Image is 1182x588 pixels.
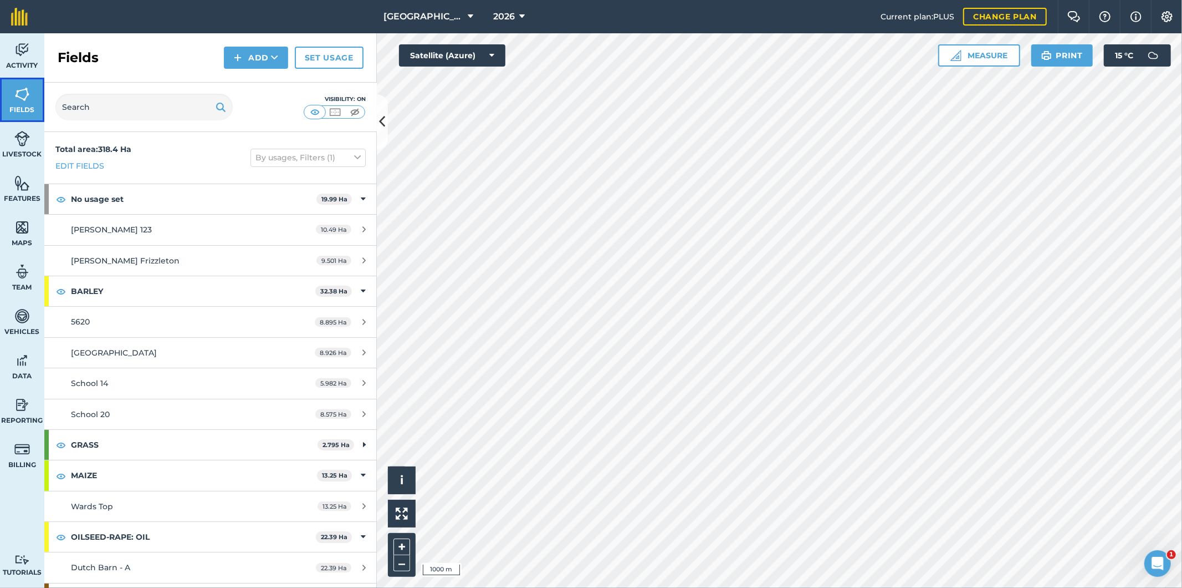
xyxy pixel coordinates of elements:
img: svg+xml;base64,PD94bWwgdmVyc2lvbj0iMS4wIiBlbmNvZGluZz0idXRmLTgiPz4KPCEtLSBHZW5lcmF0b3I6IEFkb2JlIE... [14,42,30,58]
img: svg+xml;base64,PHN2ZyB4bWxucz0iaHR0cDovL3d3dy53My5vcmcvMjAwMC9zdmciIHdpZHRoPSIxOSIgaGVpZ2h0PSIyNC... [1041,49,1052,62]
div: OILSEED-RAPE: OIL22.39 Ha [44,522,377,552]
strong: BARLEY [71,276,315,306]
img: svg+xml;base64,PHN2ZyB4bWxucz0iaHR0cDovL3d3dy53My5vcmcvMjAwMC9zdmciIHdpZHRoPSIxOCIgaGVpZ2h0PSIyNC... [56,469,66,483]
button: i [388,467,416,494]
a: Wards Top13.25 Ha [44,491,377,521]
strong: 32.38 Ha [320,287,347,295]
strong: 22.39 Ha [321,533,347,541]
span: i [400,473,403,487]
strong: 13.25 Ha [322,472,347,479]
div: BARLEY32.38 Ha [44,276,377,306]
img: svg+xml;base64,PHN2ZyB4bWxucz0iaHR0cDovL3d3dy53My5vcmcvMjAwMC9zdmciIHdpZHRoPSI1NiIgaGVpZ2h0PSI2MC... [14,86,30,103]
img: fieldmargin Logo [11,8,28,26]
span: 15 ° C [1115,44,1133,67]
iframe: Intercom live chat [1144,550,1171,577]
img: svg+xml;base64,PD94bWwgdmVyc2lvbj0iMS4wIiBlbmNvZGluZz0idXRmLTgiPz4KPCEtLSBHZW5lcmF0b3I6IEFkb2JlIE... [14,352,30,369]
span: 13.25 Ha [318,501,351,511]
button: Satellite (Azure) [399,44,505,67]
button: 15 °C [1104,44,1171,67]
strong: GRASS [71,430,318,460]
img: svg+xml;base64,PD94bWwgdmVyc2lvbj0iMS4wIiBlbmNvZGluZz0idXRmLTgiPz4KPCEtLSBHZW5lcmF0b3I6IEFkb2JlIE... [14,441,30,458]
div: MAIZE13.25 Ha [44,460,377,490]
h2: Fields [58,49,99,67]
span: 2026 [493,10,515,23]
img: Ruler icon [950,50,961,61]
img: svg+xml;base64,PHN2ZyB4bWxucz0iaHR0cDovL3d3dy53My5vcmcvMjAwMC9zdmciIHdpZHRoPSIxOCIgaGVpZ2h0PSIyNC... [56,285,66,298]
span: [GEOGRAPHIC_DATA] [384,10,464,23]
span: School 20 [71,409,110,419]
a: Edit fields [55,160,104,172]
button: By usages, Filters (1) [250,149,366,166]
img: A cog icon [1160,11,1174,22]
span: 8.926 Ha [315,348,351,357]
strong: 2.795 Ha [323,441,350,449]
button: – [393,555,410,571]
img: svg+xml;base64,PHN2ZyB4bWxucz0iaHR0cDovL3d3dy53My5vcmcvMjAwMC9zdmciIHdpZHRoPSIxOSIgaGVpZ2h0PSIyNC... [216,100,226,114]
a: School 208.575 Ha [44,399,377,429]
button: + [393,539,410,555]
img: svg+xml;base64,PD94bWwgdmVyc2lvbj0iMS4wIiBlbmNvZGluZz0idXRmLTgiPz4KPCEtLSBHZW5lcmF0b3I6IEFkb2JlIE... [14,130,30,147]
a: Change plan [963,8,1047,26]
img: Two speech bubbles overlapping with the left bubble in the forefront [1067,11,1081,22]
img: svg+xml;base64,PHN2ZyB4bWxucz0iaHR0cDovL3d3dy53My5vcmcvMjAwMC9zdmciIHdpZHRoPSIxNyIgaGVpZ2h0PSIxNy... [1130,10,1142,23]
img: A question mark icon [1098,11,1112,22]
div: GRASS2.795 Ha [44,430,377,460]
a: 56208.895 Ha [44,307,377,337]
a: [PERSON_NAME] Frizzleton9.501 Ha [44,246,377,276]
img: Four arrows, one pointing top left, one top right, one bottom right and the last bottom left [396,508,408,520]
span: 5620 [71,317,90,327]
img: svg+xml;base64,PHN2ZyB4bWxucz0iaHR0cDovL3d3dy53My5vcmcvMjAwMC9zdmciIHdpZHRoPSI1MCIgaGVpZ2h0PSI0MC... [348,107,362,118]
span: [PERSON_NAME] Frizzleton [71,256,180,266]
span: 10.49 Ha [316,225,351,234]
img: svg+xml;base64,PD94bWwgdmVyc2lvbj0iMS4wIiBlbmNvZGluZz0idXRmLTgiPz4KPCEtLSBHZW5lcmF0b3I6IEFkb2JlIE... [1142,44,1164,67]
span: School 14 [71,378,108,388]
div: Visibility: On [304,95,366,104]
span: [GEOGRAPHIC_DATA] [71,348,157,358]
span: Wards Top [71,501,113,511]
img: svg+xml;base64,PHN2ZyB4bWxucz0iaHR0cDovL3d3dy53My5vcmcvMjAwMC9zdmciIHdpZHRoPSI1NiIgaGVpZ2h0PSI2MC... [14,219,30,236]
span: Current plan : PLUS [881,11,954,23]
img: svg+xml;base64,PHN2ZyB4bWxucz0iaHR0cDovL3d3dy53My5vcmcvMjAwMC9zdmciIHdpZHRoPSIxOCIgaGVpZ2h0PSIyNC... [56,192,66,206]
strong: No usage set [71,184,316,214]
span: 1 [1167,550,1176,559]
img: svg+xml;base64,PD94bWwgdmVyc2lvbj0iMS4wIiBlbmNvZGluZz0idXRmLTgiPz4KPCEtLSBHZW5lcmF0b3I6IEFkb2JlIE... [14,397,30,413]
img: svg+xml;base64,PD94bWwgdmVyc2lvbj0iMS4wIiBlbmNvZGluZz0idXRmLTgiPz4KPCEtLSBHZW5lcmF0b3I6IEFkb2JlIE... [14,308,30,325]
img: svg+xml;base64,PHN2ZyB4bWxucz0iaHR0cDovL3d3dy53My5vcmcvMjAwMC9zdmciIHdpZHRoPSI1MCIgaGVpZ2h0PSI0MC... [308,107,322,118]
div: No usage set19.99 Ha [44,184,377,214]
a: School 145.982 Ha [44,368,377,398]
img: svg+xml;base64,PD94bWwgdmVyc2lvbj0iMS4wIiBlbmNvZGluZz0idXRmLTgiPz4KPCEtLSBHZW5lcmF0b3I6IEFkb2JlIE... [14,263,30,280]
img: svg+xml;base64,PHN2ZyB4bWxucz0iaHR0cDovL3d3dy53My5vcmcvMjAwMC9zdmciIHdpZHRoPSIxOCIgaGVpZ2h0PSIyNC... [56,530,66,544]
strong: OILSEED-RAPE: OIL [71,522,316,552]
span: 5.982 Ha [315,378,351,388]
img: svg+xml;base64,PD94bWwgdmVyc2lvbj0iMS4wIiBlbmNvZGluZz0idXRmLTgiPz4KPCEtLSBHZW5lcmF0b3I6IEFkb2JlIE... [14,555,30,565]
span: 9.501 Ha [316,256,351,265]
img: svg+xml;base64,PHN2ZyB4bWxucz0iaHR0cDovL3d3dy53My5vcmcvMjAwMC9zdmciIHdpZHRoPSIxNCIgaGVpZ2h0PSIyNC... [234,51,242,64]
input: Search [55,94,233,120]
span: [PERSON_NAME] 123 [71,225,152,235]
a: [PERSON_NAME] 12310.49 Ha [44,215,377,245]
img: svg+xml;base64,PHN2ZyB4bWxucz0iaHR0cDovL3d3dy53My5vcmcvMjAwMC9zdmciIHdpZHRoPSI1MCIgaGVpZ2h0PSI0MC... [328,107,342,118]
span: 8.895 Ha [315,317,351,327]
span: 8.575 Ha [315,409,351,419]
button: Print [1031,44,1093,67]
a: [GEOGRAPHIC_DATA]8.926 Ha [44,338,377,368]
img: svg+xml;base64,PHN2ZyB4bWxucz0iaHR0cDovL3d3dy53My5vcmcvMjAwMC9zdmciIHdpZHRoPSI1NiIgaGVpZ2h0PSI2MC... [14,175,30,191]
strong: Total area : 318.4 Ha [55,144,131,154]
strong: MAIZE [71,460,317,490]
button: Add [224,47,288,69]
strong: 19.99 Ha [321,195,347,203]
a: Set usage [295,47,364,69]
img: svg+xml;base64,PHN2ZyB4bWxucz0iaHR0cDovL3d3dy53My5vcmcvMjAwMC9zdmciIHdpZHRoPSIxOCIgaGVpZ2h0PSIyNC... [56,438,66,452]
span: 22.39 Ha [316,563,351,572]
button: Measure [938,44,1020,67]
a: Dutch Barn - A22.39 Ha [44,552,377,582]
span: Dutch Barn - A [71,562,130,572]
